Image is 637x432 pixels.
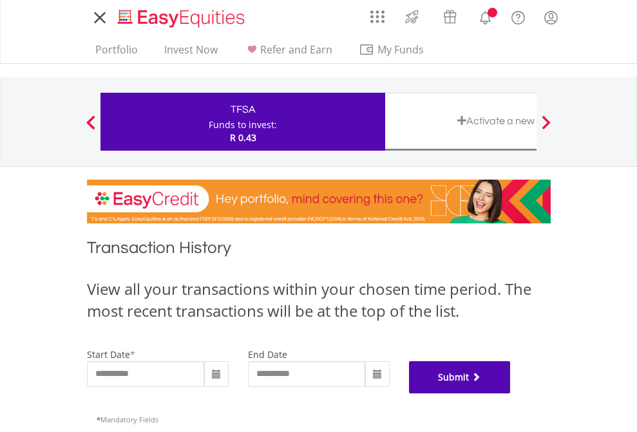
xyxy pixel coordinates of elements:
[90,43,143,63] a: Portfolio
[260,42,332,57] span: Refer and Earn
[370,10,385,24] img: grid-menu-icon.svg
[209,118,277,131] div: Funds to invest:
[159,43,223,63] a: Invest Now
[409,361,511,393] button: Submit
[87,278,551,323] div: View all your transactions within your chosen time period. The most recent transactions will be a...
[97,415,158,424] span: Mandatory Fields
[248,348,287,361] label: end date
[115,8,250,29] img: EasyEquities_Logo.png
[535,3,567,32] a: My Profile
[78,122,104,135] button: Previous
[502,3,535,29] a: FAQ's and Support
[439,6,461,27] img: vouchers-v2.svg
[431,3,469,27] a: Vouchers
[469,3,502,29] a: Notifications
[108,100,377,118] div: TFSA
[87,348,130,361] label: start date
[239,43,338,63] a: Refer and Earn
[113,3,250,29] a: Home page
[230,131,256,144] span: R 0.43
[87,180,551,223] img: EasyCredit Promotion Banner
[87,236,551,265] h1: Transaction History
[359,41,443,58] span: My Funds
[362,3,393,24] a: AppsGrid
[401,6,423,27] img: thrive-v2.svg
[533,122,559,135] button: Next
